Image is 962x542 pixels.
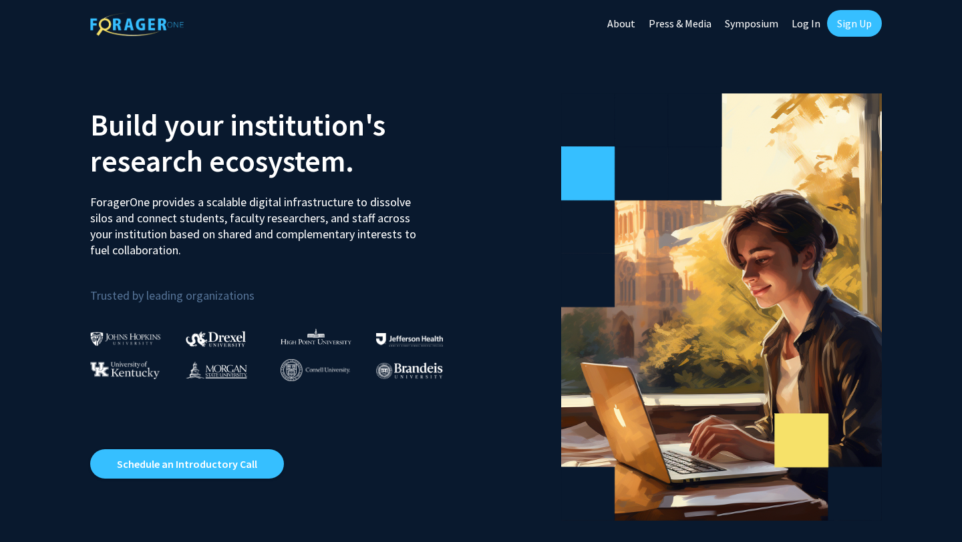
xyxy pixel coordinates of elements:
p: Trusted by leading organizations [90,269,471,306]
a: Sign Up [827,10,882,37]
img: ForagerOne Logo [90,13,184,36]
img: Thomas Jefferson University [376,333,443,346]
img: Drexel University [186,331,246,346]
iframe: Chat [10,482,57,532]
img: Morgan State University [186,361,247,378]
img: Brandeis University [376,362,443,379]
img: Cornell University [281,359,350,381]
img: Johns Hopkins University [90,332,161,346]
img: University of Kentucky [90,361,160,379]
img: High Point University [281,328,351,344]
p: ForagerOne provides a scalable digital infrastructure to dissolve silos and connect students, fac... [90,184,426,258]
h2: Build your institution's research ecosystem. [90,107,471,179]
a: Opens in a new tab [90,449,284,479]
